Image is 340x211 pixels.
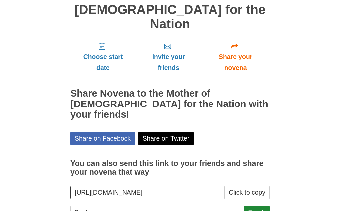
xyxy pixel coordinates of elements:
a: Invite your friends [135,37,202,77]
a: Choose start date [70,37,135,77]
a: Share on Facebook [70,132,135,145]
span: Share your novena [208,51,263,73]
h2: Share Novena to the Mother of [DEMOGRAPHIC_DATA] for the Nation with your friends! [70,88,270,120]
button: Click to copy [224,186,270,199]
h3: You can also send this link to your friends and share your novena that way [70,159,270,176]
a: Share your novena [202,37,270,77]
span: Invite your friends [142,51,195,73]
a: Share on Twitter [138,132,194,145]
span: Choose start date [77,51,129,73]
